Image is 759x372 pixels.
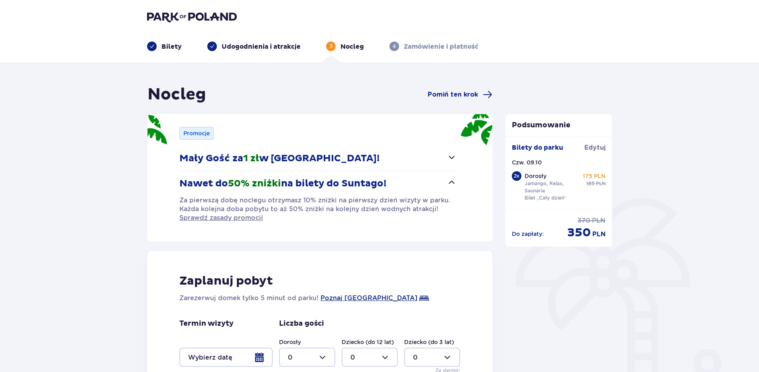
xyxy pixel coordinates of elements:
p: Liczba gości [279,319,324,328]
div: Bilety [147,42,182,51]
p: Do zapłaty : [512,230,544,238]
button: Nawet do50% zniżkina bilety do Suntago! [179,171,456,196]
button: Mały Gość za1 złw [GEOGRAPHIC_DATA]! [179,146,456,171]
a: Poznaj [GEOGRAPHIC_DATA] [321,293,417,303]
div: Nawet do50% zniżkina bilety do Suntago! [179,196,456,222]
p: Bilety do parku [512,143,563,152]
span: 1 zł [243,152,259,164]
p: Bilet „Cały dzień” [525,194,566,202]
span: 350 [567,225,591,240]
label: Dziecko (do 12 lat) [342,338,394,346]
p: Za pierwszą dobę noclegu otrzymasz 10% zniżki na pierwszy dzień wizyty w parku. Każda kolejna dob... [179,196,456,222]
div: 2 x [512,171,521,181]
span: PLN [592,230,606,239]
p: Mały Gość za w [GEOGRAPHIC_DATA]! [179,152,379,164]
p: Zamówienie i płatność [404,42,478,51]
p: Promocje [183,129,210,137]
a: Pomiń ten krok [428,90,492,99]
img: Park of Poland logo [147,11,237,22]
p: Podsumowanie [505,121,612,130]
p: Nocleg [340,42,364,51]
span: 370 [578,216,590,225]
div: Udogodnienia i atrakcje [207,42,301,51]
h1: Nocleg [147,85,206,105]
span: Pomiń ten krok [428,90,478,99]
p: Termin wizyty [179,319,234,328]
p: Czw. 09.10 [512,158,542,166]
span: PLN [592,216,606,225]
a: Sprawdź zasady promocji [179,214,263,222]
span: 50% zniżki [228,178,281,190]
span: 185 [586,180,594,187]
p: 3 [330,43,332,50]
div: 3Nocleg [326,42,364,51]
span: PLN [596,180,606,187]
p: Zarezerwuj domek tylko 5 minut od parku! [179,293,319,303]
p: Bilety [161,42,182,51]
span: Edytuj [584,143,606,152]
label: Dziecko (do 3 lat) [404,338,454,346]
p: Nawet do na bilety do Suntago! [179,178,386,190]
p: 175 PLN [583,172,606,180]
label: Dorosły [279,338,301,346]
p: Udogodnienia i atrakcje [222,42,301,51]
div: 4Zamówienie i płatność [389,42,478,51]
p: Dorosły [525,172,547,180]
p: Jamango, Relax, Saunaria [525,180,580,194]
p: 4 [393,43,396,50]
p: Zaplanuj pobyt [179,273,273,289]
